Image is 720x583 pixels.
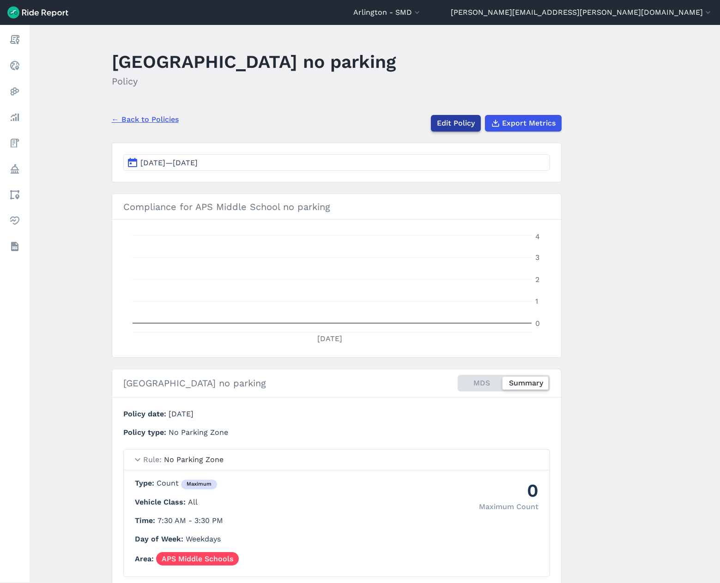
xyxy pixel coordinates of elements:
tspan: 4 [535,232,540,241]
button: [DATE]—[DATE] [123,154,550,171]
div: maximum [181,480,217,490]
tspan: 2 [535,275,539,284]
span: Rule [143,455,164,464]
span: Policy date [123,409,169,418]
tspan: 3 [535,253,539,262]
a: Report [6,31,23,48]
h1: [GEOGRAPHIC_DATA] no parking [112,49,396,74]
a: Policy [6,161,23,177]
a: Health [6,212,23,229]
span: Type [135,479,157,487]
span: Count [157,479,217,487]
span: No Parking Zone [164,455,224,464]
a: Areas [6,186,23,203]
a: Fees [6,135,23,151]
a: APS Middle Schools [156,552,239,565]
div: 0 [479,478,538,503]
span: Weekdays [186,535,221,543]
span: No Parking Zone [169,428,228,437]
tspan: 1 [535,297,538,306]
span: Vehicle Class [135,498,188,506]
a: Heatmaps [6,83,23,100]
button: [PERSON_NAME][EMAIL_ADDRESS][PERSON_NAME][DOMAIN_NAME] [451,7,713,18]
button: Arlington - SMD [353,7,422,18]
tspan: [DATE] [317,334,342,343]
span: Time [135,516,157,525]
span: 7:30 AM - 3:30 PM [157,516,223,525]
a: ← Back to Policies [112,114,179,125]
h2: Policy [112,74,396,88]
span: [DATE]—[DATE] [140,158,198,167]
a: Analyze [6,109,23,126]
a: Realtime [6,57,23,74]
a: Datasets [6,238,23,255]
span: [DATE] [169,409,194,418]
h2: [GEOGRAPHIC_DATA] no parking [123,376,266,390]
img: Ride Report [7,6,68,18]
div: Maximum Count [479,501,538,512]
span: Policy type [123,428,169,437]
button: Export Metrics [485,115,562,132]
span: All [188,498,198,506]
h3: Compliance for APS Middle School no parking [112,194,561,220]
a: Edit Policy [431,115,481,132]
span: Export Metrics [502,118,556,129]
span: Day of Week [135,535,186,543]
summary: RuleNo Parking Zone [124,450,550,470]
tspan: 0 [535,319,540,328]
span: Area [135,554,156,563]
